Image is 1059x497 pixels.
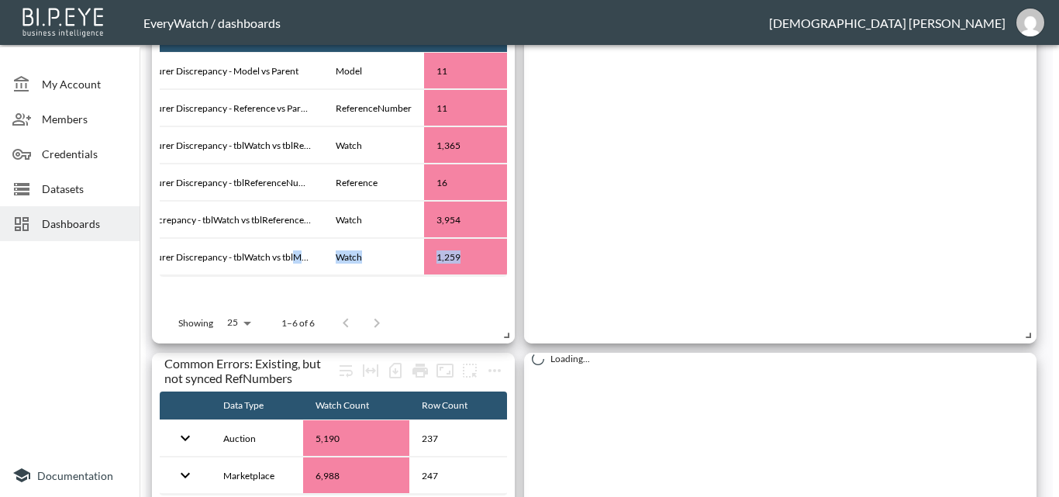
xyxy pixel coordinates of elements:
[433,358,457,383] button: Fullscreen
[358,358,383,383] div: Toggle table layout between fixed and auto (default: auto)
[105,90,323,126] th: Manufacturer Discrepancy - Reference vs Parent
[219,312,257,333] div: 25
[12,466,127,485] a: Documentation
[42,111,127,127] span: Members
[409,457,507,494] th: 247
[333,358,358,383] div: Wrap text
[316,396,389,415] span: Watch Count
[105,164,323,201] th: Manufacturer Discrepancy - tblReferenceNumber vs tblModel
[105,127,323,164] th: Manufacturer Discrepancy - tblWatch vs tblReferenceNumber
[211,420,303,457] th: Auction
[323,90,424,126] th: ReferenceNumber
[424,239,516,275] th: 1,259
[424,53,516,89] th: 11
[323,202,424,238] th: Watch
[172,425,198,451] button: expand row
[424,164,516,201] th: 16
[769,16,1006,30] div: [DEMOGRAPHIC_DATA] [PERSON_NAME]
[424,202,516,238] th: 3,954
[323,53,424,89] th: Model
[42,216,127,232] span: Dashboards
[383,358,408,383] div: Number of rows selected for download: 2
[178,316,213,330] p: Showing
[42,181,127,197] span: Datasets
[1016,9,1044,36] img: b0851220ef7519462eebfaf84ab7640e
[223,396,264,415] div: Data Type
[105,202,323,238] th: Model Discrepancy - tblWatch vs tblReferenceNumber (Just Catalog)
[532,353,1029,365] div: Loading...
[323,127,424,164] th: Watch
[105,239,323,275] th: Manufacturer Discrepancy - tblWatch vs tblModel
[105,53,323,89] th: Manufacturer Discrepancy - Model vs Parent
[422,396,467,415] div: Row Count
[303,420,409,457] th: 5,190
[303,457,409,494] th: 6,988
[457,361,482,376] span: Attach chart to a group
[223,396,284,415] span: Data Type
[457,358,482,383] button: more
[323,239,424,275] th: Watch
[281,316,315,330] p: 1–6 of 6
[482,358,507,383] button: more
[482,358,507,383] span: Chart settings
[172,462,198,488] button: expand row
[409,420,507,457] th: 237
[211,457,303,494] th: Marketplace
[323,164,424,201] th: Reference
[422,396,488,415] span: Row Count
[424,127,516,164] th: 1,365
[316,396,369,415] div: Watch Count
[19,4,109,39] img: bipeye-logo
[42,146,127,162] span: Credentials
[42,76,127,92] span: My Account
[37,469,113,482] span: Documentation
[424,90,516,126] th: 11
[143,16,769,30] div: EveryWatch / dashboards
[408,358,433,383] div: Print
[1006,4,1055,41] button: vishnu@everywatch.com
[164,356,333,385] div: Common Errors: Existing, but not synced RefNumbers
